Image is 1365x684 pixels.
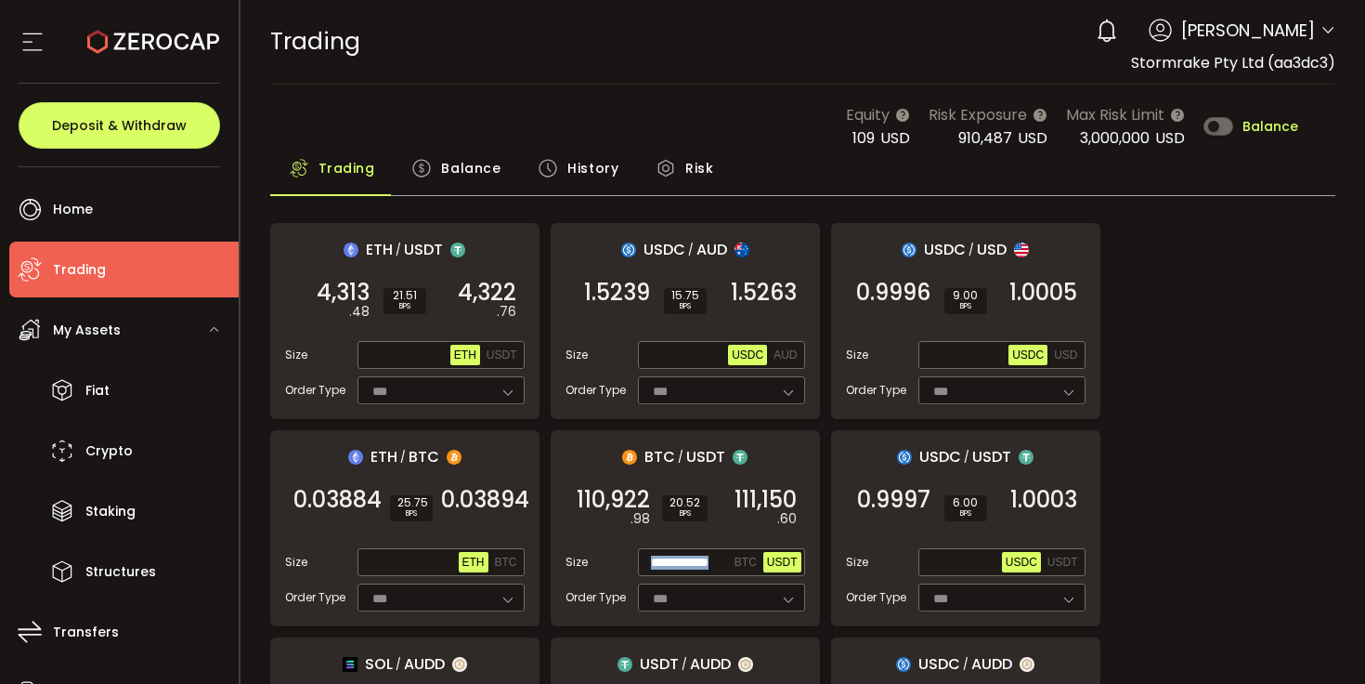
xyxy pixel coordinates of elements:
span: Risk [685,150,713,187]
span: USDT [972,445,1011,468]
span: Balance [441,150,500,187]
span: USD [1054,349,1077,362]
button: USDC [1002,552,1041,572]
span: Order Type [565,589,626,606]
span: 25.75 [397,497,425,508]
span: 910,487 [958,127,1012,149]
span: AUD [773,349,797,362]
em: / [682,656,687,673]
span: 4,313 [317,283,370,302]
span: 111,150 [734,491,797,509]
button: AUD [770,345,800,365]
img: eth_portfolio.svg [348,450,363,465]
span: 1.5263 [731,283,797,302]
button: BTC [491,552,521,572]
em: .98 [630,509,650,529]
em: .76 [497,302,516,322]
span: ETH [462,556,485,569]
span: Risk Exposure [929,103,1027,126]
span: USD [1155,127,1185,149]
span: USDT [404,238,443,261]
span: Size [846,554,868,571]
span: USDC [1006,556,1037,569]
em: / [396,242,401,258]
em: / [678,449,683,466]
span: Crypto [85,438,133,465]
img: usdc_portfolio.svg [902,243,916,257]
img: usdt_portfolio.svg [450,243,465,257]
span: USDT [686,445,725,468]
img: usdc_portfolio.svg [897,450,912,465]
i: BPS [671,301,699,312]
span: USDC [732,349,763,362]
button: USDT [763,552,801,572]
i: BPS [669,508,700,520]
span: ETH [370,445,397,468]
span: [PERSON_NAME] [1181,18,1315,43]
span: USDC [924,238,966,261]
span: Structures [85,559,156,585]
span: 9.00 [952,290,980,301]
span: 3,000,000 [1080,127,1150,149]
em: / [964,449,969,466]
em: / [396,656,401,673]
iframe: Chat Widget [1272,595,1365,684]
span: BTC [644,445,675,468]
span: 0.03894 [441,491,529,509]
em: / [968,242,974,258]
img: usdt_portfolio.svg [733,450,747,465]
em: / [688,242,694,258]
span: Max Risk Limit [1066,103,1164,126]
em: .48 [349,302,370,322]
span: AUDD [690,652,731,676]
span: USDC [643,238,685,261]
span: USDT [1047,556,1078,569]
span: Trading [270,25,360,58]
span: AUDD [404,652,445,676]
img: aud_portfolio.svg [734,243,749,257]
span: Transfers [53,619,119,646]
span: Stormrake Pty Ltd (aa3dc3) [1131,52,1335,73]
span: Trading [53,256,106,283]
span: USDC [919,445,961,468]
button: USD [1050,345,1081,365]
img: usdc_portfolio.svg [621,243,636,257]
span: AUDD [971,652,1012,676]
span: USDT [640,652,679,676]
button: USDC [728,345,767,365]
img: btc_portfolio.svg [447,450,461,465]
span: Size [285,554,307,571]
img: zuPXiwguUFiBOIQyqLOiXsnnNitlx7q4LCwEbLHADjIpTka+Lip0HH8D0VTrd02z+wEAAAAASUVORK5CYII= [738,657,753,672]
span: 0.9996 [856,283,930,302]
span: 109 [852,127,875,149]
span: Size [846,347,868,363]
img: sol_portfolio.png [343,657,357,672]
em: / [400,449,406,466]
span: Home [53,196,93,223]
span: 21.51 [391,290,419,301]
span: 20.52 [669,497,700,508]
img: zuPXiwguUFiBOIQyqLOiXsnnNitlx7q4LCwEbLHADjIpTka+Lip0HH8D0VTrd02z+wEAAAAASUVORK5CYII= [452,657,467,672]
span: BTC [409,445,439,468]
span: USDT [487,349,517,362]
span: USDT [767,556,798,569]
span: USDC [918,652,960,676]
span: SOL [365,652,393,676]
span: Order Type [565,382,626,399]
span: USD [977,238,1007,261]
i: BPS [391,301,419,312]
span: Staking [85,498,136,525]
span: Equity [846,103,890,126]
span: USDC [1012,349,1044,362]
button: USDT [1044,552,1082,572]
button: BTC [731,552,760,572]
span: ETH [366,238,393,261]
span: Order Type [846,589,906,606]
span: AUD [696,238,727,261]
span: Trading [318,150,375,187]
span: Order Type [285,589,345,606]
i: BPS [952,301,980,312]
button: Deposit & Withdraw [19,102,220,149]
img: zuPXiwguUFiBOIQyqLOiXsnnNitlx7q4LCwEbLHADjIpTka+Lip0HH8D0VTrd02z+wEAAAAASUVORK5CYII= [1020,657,1034,672]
